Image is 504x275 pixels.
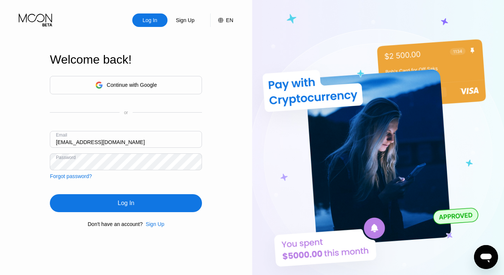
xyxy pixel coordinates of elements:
[168,13,203,27] div: Sign Up
[124,110,128,115] div: or
[143,221,165,227] div: Sign Up
[107,82,157,88] div: Continue with Google
[56,155,76,160] div: Password
[226,17,233,23] div: EN
[50,173,92,179] div: Forgot password?
[210,13,233,27] div: EN
[50,194,202,212] div: Log In
[88,221,143,227] div: Don't have an account?
[50,76,202,94] div: Continue with Google
[142,16,158,24] div: Log In
[50,53,202,67] div: Welcome back!
[146,221,165,227] div: Sign Up
[474,245,498,269] iframe: Button to launch messaging window
[118,199,134,207] div: Log In
[175,16,195,24] div: Sign Up
[56,132,67,138] div: Email
[132,13,168,27] div: Log In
